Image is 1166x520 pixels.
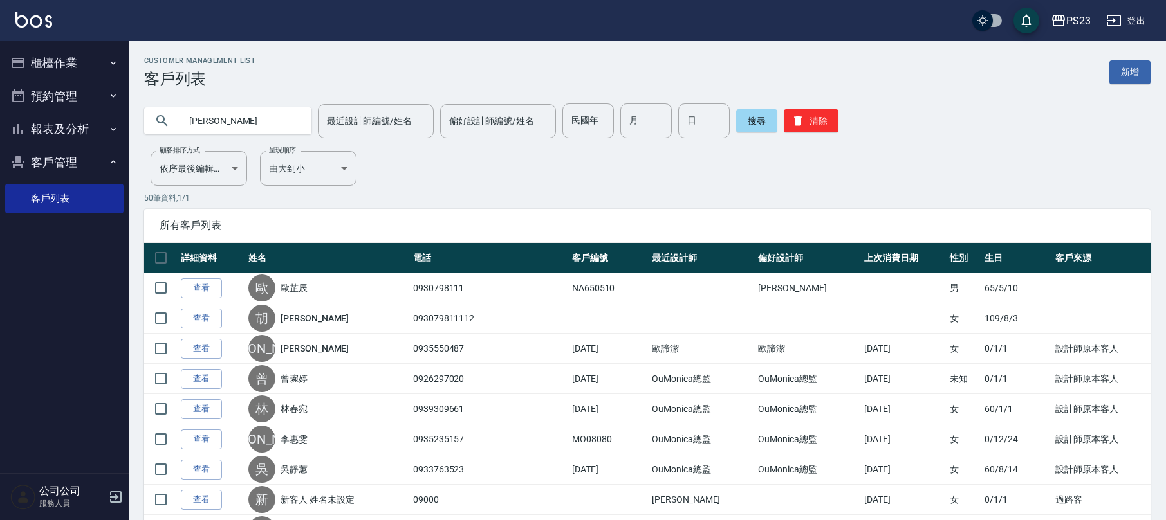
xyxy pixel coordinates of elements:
[281,312,349,325] a: [PERSON_NAME]
[947,485,981,515] td: 女
[410,334,569,364] td: 0935550487
[861,454,947,485] td: [DATE]
[181,490,222,510] a: 查看
[861,394,947,424] td: [DATE]
[947,334,981,364] td: 女
[649,364,755,394] td: OuMonica總監
[1052,394,1151,424] td: 設計師原本客人
[981,334,1052,364] td: 0/1/1
[281,433,308,445] a: 李惠雯
[981,454,1052,485] td: 60/8/14
[248,395,275,422] div: 林
[281,402,308,415] a: 林春宛
[1052,424,1151,454] td: 設計師原本客人
[861,485,947,515] td: [DATE]
[947,454,981,485] td: 女
[39,498,105,509] p: 服務人員
[755,394,861,424] td: OuMonica總監
[144,57,255,65] h2: Customer Management List
[5,146,124,179] button: 客戶管理
[269,145,296,155] label: 呈現順序
[181,369,222,389] a: 查看
[649,394,755,424] td: OuMonica總監
[649,334,755,364] td: 歐諦潔
[144,70,255,88] h3: 客戶列表
[181,429,222,449] a: 查看
[10,484,36,510] img: Person
[248,274,275,301] div: 歐
[947,424,981,454] td: 女
[410,364,569,394] td: 0926297020
[981,303,1052,334] td: 109/8/3
[39,485,105,498] h5: 公司公司
[410,485,569,515] td: 09000
[245,243,410,273] th: 姓名
[248,335,275,362] div: [PERSON_NAME]
[1052,485,1151,515] td: 過路客
[5,112,124,146] button: 報表及分析
[5,46,124,80] button: 櫃檯作業
[260,151,356,186] div: 由大到小
[281,493,355,506] a: 新客人 姓名未設定
[947,303,981,334] td: 女
[981,364,1052,394] td: 0/1/1
[736,109,777,132] button: 搜尋
[410,273,569,303] td: 0930798111
[181,309,222,328] a: 查看
[755,424,861,454] td: OuMonica總監
[181,278,222,298] a: 查看
[181,399,222,419] a: 查看
[1109,60,1151,84] a: 新增
[410,394,569,424] td: 0939309661
[181,460,222,480] a: 查看
[981,424,1052,454] td: 0/12/24
[15,12,52,28] img: Logo
[160,219,1135,232] span: 所有客戶列表
[1052,334,1151,364] td: 設計師原本客人
[410,243,569,273] th: 電話
[784,109,838,132] button: 清除
[861,364,947,394] td: [DATE]
[861,424,947,454] td: [DATE]
[755,243,861,273] th: 偏好設計師
[248,305,275,332] div: 胡
[1052,454,1151,485] td: 設計師原本客人
[160,145,200,155] label: 顧客排序方式
[181,339,222,359] a: 查看
[248,426,275,453] div: [PERSON_NAME]
[5,80,124,113] button: 預約管理
[281,342,349,355] a: [PERSON_NAME]
[151,151,247,186] div: 依序最後編輯時間
[569,334,649,364] td: [DATE]
[144,192,1151,204] p: 50 筆資料, 1 / 1
[755,273,861,303] td: [PERSON_NAME]
[248,456,275,483] div: 吳
[569,364,649,394] td: [DATE]
[981,243,1052,273] th: 生日
[649,243,755,273] th: 最近設計師
[248,365,275,392] div: 曾
[981,394,1052,424] td: 60/1/1
[1052,364,1151,394] td: 設計師原本客人
[981,273,1052,303] td: 65/5/10
[1066,13,1091,29] div: PS23
[649,424,755,454] td: OuMonica總監
[569,273,649,303] td: NA650510
[1101,9,1151,33] button: 登出
[569,454,649,485] td: [DATE]
[410,303,569,334] td: 093079811112
[178,243,245,273] th: 詳細資料
[1013,8,1039,33] button: save
[281,372,308,385] a: 曾琬婷
[981,485,1052,515] td: 0/1/1
[180,103,301,138] input: 搜尋關鍵字
[5,184,124,213] a: 客戶列表
[1052,243,1151,273] th: 客戶來源
[410,454,569,485] td: 0933763523
[755,334,861,364] td: 歐諦潔
[649,454,755,485] td: OuMonica總監
[755,364,861,394] td: OuMonica總監
[947,364,981,394] td: 未知
[410,424,569,454] td: 0935235157
[248,486,275,513] div: 新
